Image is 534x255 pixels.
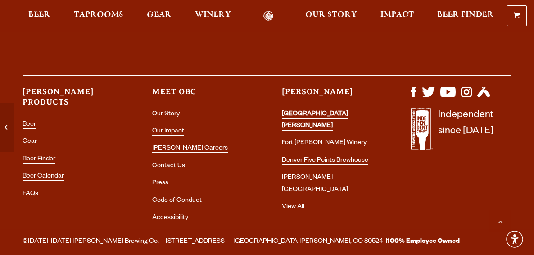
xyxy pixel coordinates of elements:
[23,236,460,248] span: ©[DATE]-[DATE] [PERSON_NAME] Brewing Co. · [STREET_ADDRESS] · [GEOGRAPHIC_DATA][PERSON_NAME], CO ...
[152,214,188,222] a: Accessibility
[28,11,50,18] span: Beer
[152,128,184,136] a: Our Impact
[375,11,420,21] a: Impact
[438,108,493,155] p: Independent since [DATE]
[152,87,253,105] h3: Meet OBC
[152,180,168,187] a: Press
[23,173,64,181] a: Beer Calendar
[282,204,304,211] a: View All
[282,111,348,131] a: [GEOGRAPHIC_DATA][PERSON_NAME]
[380,11,414,18] span: Impact
[387,238,460,246] strong: 100% Employee Owned
[282,140,367,147] a: Fort [PERSON_NAME] Winery
[195,11,231,18] span: Winery
[23,121,36,129] a: Beer
[152,197,202,205] a: Code of Conduct
[141,11,177,21] a: Gear
[152,145,228,153] a: [PERSON_NAME] Careers
[23,156,55,164] a: Beer Finder
[422,93,435,100] a: Visit us on X (formerly Twitter)
[74,11,123,18] span: Taprooms
[23,87,123,115] h3: [PERSON_NAME] Products
[299,11,363,21] a: Our Story
[305,11,357,18] span: Our Story
[489,210,511,232] a: Scroll to top
[152,111,180,118] a: Our Story
[505,229,525,249] div: Accessibility Menu
[411,93,416,100] a: Visit us on Facebook
[282,87,382,105] h3: [PERSON_NAME]
[461,93,472,100] a: Visit us on Instagram
[189,11,237,21] a: Winery
[23,138,37,146] a: Gear
[477,93,490,100] a: Visit us on Untappd
[282,174,348,194] a: [PERSON_NAME] [GEOGRAPHIC_DATA]
[282,157,368,165] a: Denver Five Points Brewhouse
[431,11,500,21] a: Beer Finder
[23,11,56,21] a: Beer
[152,163,185,170] a: Contact Us
[23,191,38,198] a: FAQs
[252,11,285,21] a: Odell Home
[440,93,456,100] a: Visit us on YouTube
[437,11,494,18] span: Beer Finder
[147,11,172,18] span: Gear
[68,11,129,21] a: Taprooms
